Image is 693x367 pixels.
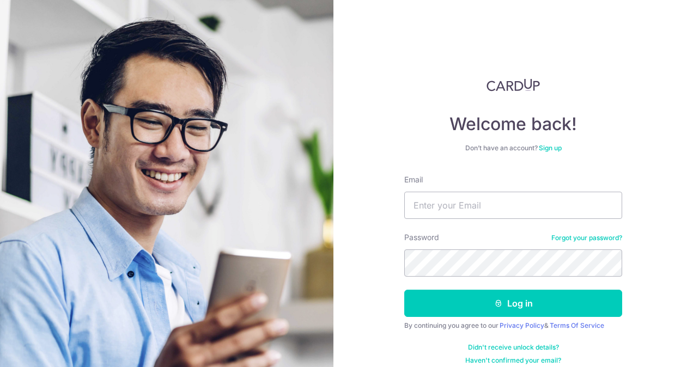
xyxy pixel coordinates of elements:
a: Forgot your password? [551,234,622,242]
input: Enter your Email [404,192,622,219]
img: CardUp Logo [487,78,540,91]
div: Don’t have an account? [404,144,622,152]
a: Terms Of Service [550,321,604,329]
button: Log in [404,290,622,317]
a: Sign up [539,144,562,152]
label: Password [404,232,439,243]
div: By continuing you agree to our & [404,321,622,330]
a: Didn't receive unlock details? [468,343,559,352]
a: Haven't confirmed your email? [465,356,561,365]
label: Email [404,174,423,185]
h4: Welcome back! [404,113,622,135]
a: Privacy Policy [500,321,544,329]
